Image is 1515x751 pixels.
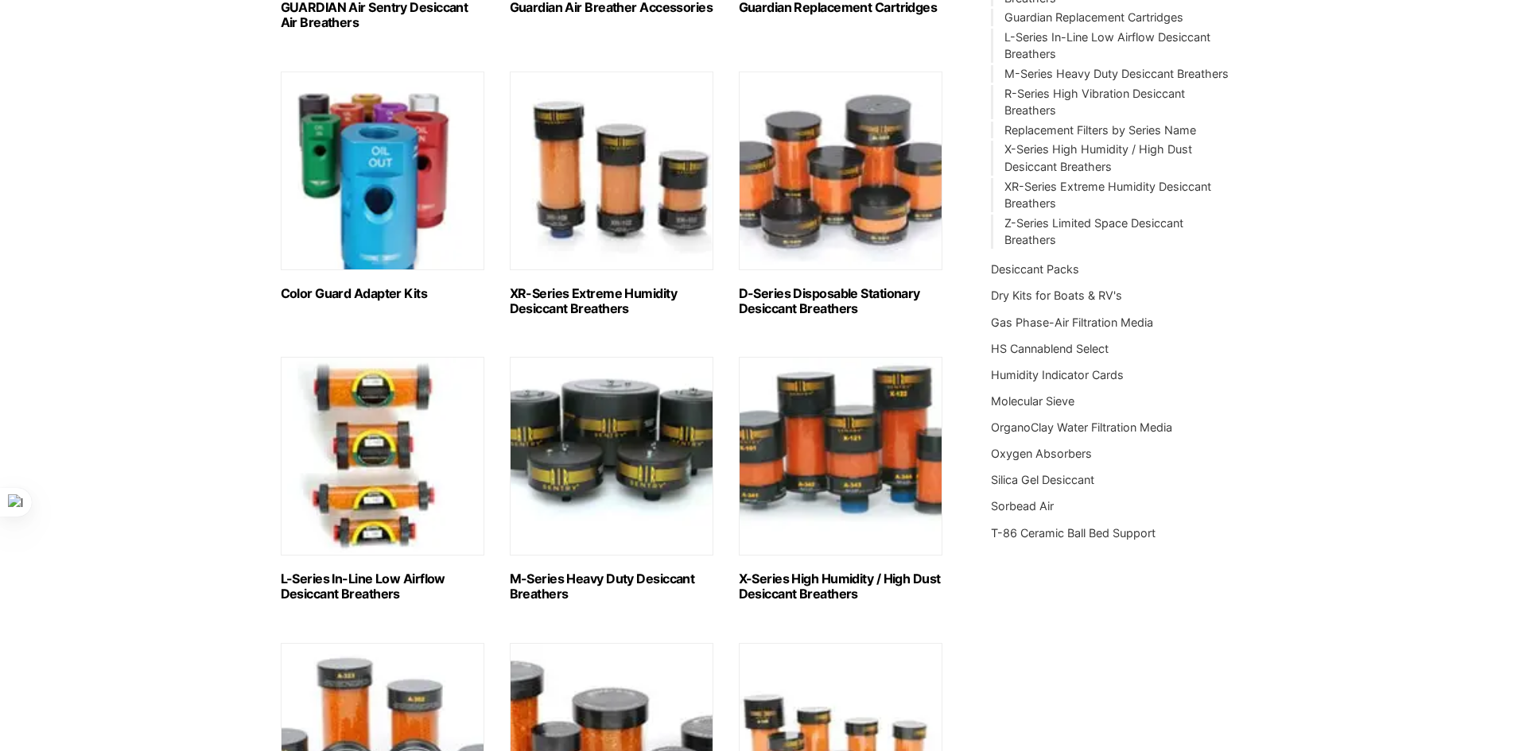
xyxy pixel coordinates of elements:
[739,72,942,270] img: D-Series Disposable Stationary Desiccant Breathers
[991,420,1172,434] a: OrganoClay Water Filtration Media
[991,288,1122,302] a: Dry Kits for Boats & RV's
[739,286,942,316] h2: D-Series Disposable Stationary Desiccant Breathers
[281,571,484,602] h2: L-Series In-Line Low Airflow Desiccant Breathers
[991,315,1153,329] a: Gas Phase-Air Filtration Media
[1004,67,1229,80] a: M-Series Heavy Duty Desiccant Breathers
[281,357,484,602] a: Visit product category L-Series In-Line Low Airflow Desiccant Breathers
[991,526,1156,540] a: T-86 Ceramic Ball Bed Support
[991,499,1054,513] a: Sorbead Air
[991,473,1094,486] a: Silica Gel Desiccant
[1004,87,1185,118] a: R-Series High Vibration Desiccant Breathers
[739,72,942,316] a: Visit product category D-Series Disposable Stationary Desiccant Breathers
[510,357,713,602] a: Visit product category M-Series Heavy Duty Desiccant Breathers
[739,571,942,602] h2: X-Series High Humidity / High Dust Desiccant Breathers
[510,72,713,270] img: XR-Series Extreme Humidity Desiccant Breathers
[991,447,1092,460] a: Oxygen Absorbers
[1004,180,1211,211] a: XR-Series Extreme Humidity Desiccant Breathers
[1004,10,1183,24] a: Guardian Replacement Cartridges
[281,72,484,301] a: Visit product category Color Guard Adapter Kits
[510,286,713,316] h2: XR-Series Extreme Humidity Desiccant Breathers
[281,72,484,270] img: Color Guard Adapter Kits
[281,286,484,301] h2: Color Guard Adapter Kits
[1004,216,1183,247] a: Z-Series Limited Space Desiccant Breathers
[991,262,1079,276] a: Desiccant Packs
[1004,123,1196,137] a: Replacement Filters by Series Name
[510,571,713,602] h2: M-Series Heavy Duty Desiccant Breathers
[1004,30,1210,61] a: L-Series In-Line Low Airflow Desiccant Breathers
[991,368,1124,381] a: Humidity Indicator Cards
[281,357,484,556] img: L-Series In-Line Low Airflow Desiccant Breathers
[510,357,713,556] img: M-Series Heavy Duty Desiccant Breathers
[991,394,1074,408] a: Molecular Sieve
[991,342,1109,355] a: HS Cannablend Select
[739,357,942,602] a: Visit product category X-Series High Humidity / High Dust Desiccant Breathers
[1004,142,1192,173] a: X-Series High Humidity / High Dust Desiccant Breathers
[739,357,942,556] img: X-Series High Humidity / High Dust Desiccant Breathers
[510,72,713,316] a: Visit product category XR-Series Extreme Humidity Desiccant Breathers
